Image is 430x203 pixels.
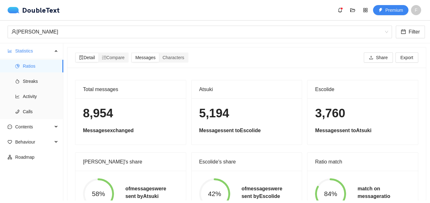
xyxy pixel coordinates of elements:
span: Export [401,54,413,61]
span: F [415,5,418,15]
h1: 8,954 [83,106,178,121]
div: Escolide [315,80,410,98]
span: Behaviour [15,136,53,148]
h1: 5,194 [199,106,294,121]
div: Atsuki [199,80,294,98]
h5: Messages sent to Atsuki [315,127,410,134]
span: Compare [102,55,125,60]
span: Roadmap [15,151,58,163]
span: Premium [385,7,403,14]
div: [PERSON_NAME]'s share [83,153,178,171]
h5: Messages sent to Escolide [199,127,294,134]
button: thunderboltPremium [373,5,408,15]
button: appstore [360,5,370,15]
span: file-search [79,55,84,60]
span: 58% [83,191,114,197]
span: thunderbolt [378,8,383,13]
button: folder-open [348,5,358,15]
span: ordered-list [102,55,106,60]
span: apartment [8,155,12,159]
button: bell [335,5,345,15]
span: line-chart [15,94,20,99]
a: logoDoubleText [8,7,60,13]
img: logo [8,7,22,13]
span: Calls [23,105,58,118]
span: Activity [23,90,58,103]
span: message [8,125,12,129]
button: Export [395,52,418,63]
h1: 3,760 [315,106,410,121]
span: Ratios [23,60,58,72]
span: 42% [199,191,230,197]
span: Streaks [23,75,58,88]
span: Share [376,54,388,61]
h5: Messages exchanged [83,127,178,134]
span: bar-chart [8,49,12,53]
span: Filter [408,28,420,36]
span: Detail [79,55,95,60]
button: calendarFilter [396,26,425,38]
span: Contents [15,120,53,133]
span: fire [15,79,20,83]
span: appstore [361,8,370,13]
div: Ratio match [315,153,410,171]
span: calendar [401,29,406,35]
span: phone [15,109,20,114]
div: [PERSON_NAME] [11,26,383,38]
h5: of messages were sent by Escolide [242,185,282,200]
span: user [11,29,16,34]
span: Characters [162,55,184,60]
div: Total messages [83,80,178,98]
span: upload [369,55,373,60]
span: bell [335,8,345,13]
span: Statistics [15,45,53,57]
div: Escolide's share [199,153,294,171]
span: heart [8,140,12,144]
h5: of messages were sent by Atsuki [125,185,166,200]
h5: match on message ratio [357,185,390,200]
span: Atsuki Kamurizaki [11,26,388,38]
span: Messages [135,55,155,60]
div: DoubleText [8,7,60,13]
span: pie-chart [15,64,20,68]
span: folder-open [348,8,357,13]
span: 84% [315,191,346,197]
button: uploadShare [364,52,393,63]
